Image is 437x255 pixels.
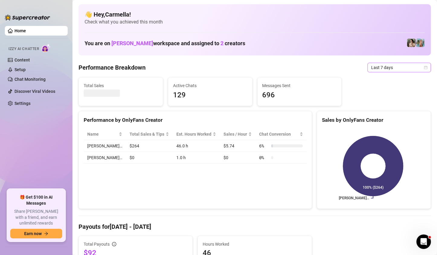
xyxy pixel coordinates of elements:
[322,116,426,124] div: Sales by OnlyFans Creator
[84,82,158,89] span: Total Sales
[24,231,42,236] span: Earn now
[14,77,46,82] a: Chat Monitoring
[259,143,269,149] span: 6 %
[220,140,255,152] td: $5.74
[416,39,425,47] img: Nina
[126,152,173,164] td: $0
[41,44,51,52] img: AI Chatter
[407,39,416,47] img: Cindy
[79,63,146,72] h4: Performance Breakdown
[203,241,307,247] span: Hours Worked
[220,152,255,164] td: $0
[220,40,223,46] span: 2
[259,154,269,161] span: 0 %
[176,131,211,137] div: Est. Hours Worked
[14,101,31,106] a: Settings
[111,40,153,46] span: [PERSON_NAME]
[339,196,369,200] text: [PERSON_NAME]…
[416,235,431,249] iframe: Intercom live chat
[259,131,298,137] span: Chat Conversion
[84,116,307,124] div: Performance by OnlyFans Creator
[8,46,39,52] span: Izzy AI Chatter
[84,128,126,140] th: Name
[87,131,117,137] span: Name
[255,128,307,140] th: Chat Conversion
[130,131,164,137] span: Total Sales & Tips
[173,140,220,152] td: 46.0 h
[223,131,247,137] span: Sales / Hour
[14,28,26,33] a: Home
[10,209,62,226] span: Share [PERSON_NAME] with a friend, and earn unlimited rewards
[173,90,247,101] span: 129
[220,128,255,140] th: Sales / Hour
[14,67,26,72] a: Setup
[10,229,62,238] button: Earn nowarrow-right
[84,152,126,164] td: [PERSON_NAME]…
[10,194,62,206] span: 🎁 Get $100 in AI Messages
[14,89,55,94] a: Discover Viral Videos
[79,222,431,231] h4: Payouts for [DATE] - [DATE]
[371,63,427,72] span: Last 7 days
[173,152,220,164] td: 1.0 h
[44,231,48,236] span: arrow-right
[424,66,428,69] span: calendar
[14,58,30,62] a: Content
[84,140,126,152] td: [PERSON_NAME]…
[173,82,247,89] span: Active Chats
[85,10,425,19] h4: 👋 Hey, Carmella !
[85,40,245,47] h1: You are on workspace and assigned to creators
[85,19,425,25] span: Check what you achieved this month
[126,128,173,140] th: Total Sales & Tips
[112,242,116,246] span: info-circle
[262,90,337,101] span: 696
[5,14,50,20] img: logo-BBDzfeDw.svg
[262,82,337,89] span: Messages Sent
[84,241,110,247] span: Total Payouts
[126,140,173,152] td: $264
